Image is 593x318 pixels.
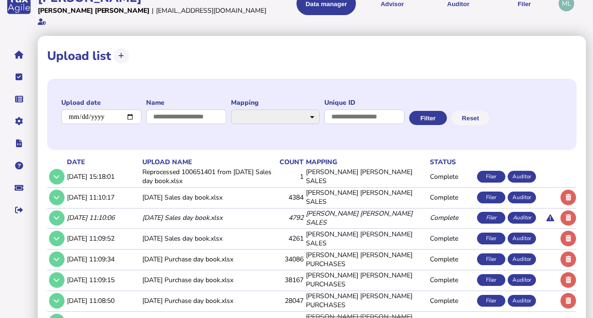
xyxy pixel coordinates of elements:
[140,167,278,186] td: Reprocessed 100651401 from [DATE] Sales day book.xlsx
[508,253,536,265] div: Auditor
[477,253,505,265] div: Filer
[65,229,140,248] td: [DATE] 11:09:52
[428,250,475,269] td: Complete
[428,187,475,207] td: Complete
[477,295,505,307] div: Filer
[428,291,475,310] td: Complete
[140,270,278,289] td: [DATE] Purchase day book.xlsx
[65,270,140,289] td: [DATE] 11:09:15
[114,48,129,64] button: Upload transactions
[9,200,29,220] button: Sign out
[140,157,278,167] th: upload name
[278,167,304,186] td: 1
[278,157,304,167] th: count
[9,156,29,176] button: Help pages
[560,293,576,309] button: Delete upload
[508,171,536,183] div: Auditor
[38,6,149,15] div: [PERSON_NAME] [PERSON_NAME]
[49,190,65,205] button: Show/hide row detail
[278,187,304,207] td: 4384
[278,291,304,310] td: 28047
[409,111,447,125] button: Filter
[9,111,29,131] button: Manage settings
[304,208,428,227] td: [PERSON_NAME] [PERSON_NAME] SALES
[508,233,536,244] div: Auditor
[49,169,65,184] button: Show/hide row detail
[304,187,428,207] td: [PERSON_NAME] [PERSON_NAME] SALES
[152,6,154,15] div: |
[477,192,505,203] div: Filer
[140,291,278,310] td: [DATE] Purchase day book.xlsx
[146,98,226,107] label: Name
[49,272,65,288] button: Show/hide row detail
[428,208,475,227] td: Complete
[140,208,278,227] td: [DATE] Sales day book.xlsx
[47,48,111,64] h1: Upload list
[9,89,29,109] button: Data manager
[49,231,65,246] button: Show/hide row detail
[49,293,65,309] button: Show/hide row detail
[508,295,536,307] div: Auditor
[140,187,278,207] td: [DATE] Sales day book.xlsx
[65,208,140,227] td: [DATE] 11:10:06
[304,291,428,310] td: [PERSON_NAME] [PERSON_NAME] PURCHASES
[428,270,475,289] td: Complete
[140,250,278,269] td: [DATE] Purchase day book.xlsx
[65,167,140,186] td: [DATE] 15:18:01
[156,6,266,15] div: [EMAIL_ADDRESS][DOMAIN_NAME]
[477,171,505,183] div: Filer
[9,178,29,198] button: Raise a support ticket
[278,270,304,289] td: 38167
[9,67,29,87] button: Tasks
[560,272,576,288] button: Delete upload
[304,167,428,186] td: [PERSON_NAME] [PERSON_NAME] SALES
[304,157,428,167] th: mapping
[508,274,536,286] div: Auditor
[477,212,505,224] div: Filer
[477,274,505,286] div: Filer
[452,111,489,125] button: Reset
[560,251,576,267] button: Delete upload
[428,167,475,186] td: Complete
[278,250,304,269] td: 34086
[61,98,141,107] label: Upload date
[324,98,404,107] label: Unique ID
[428,229,475,248] td: Complete
[9,134,29,153] button: Developer hub links
[543,210,558,226] button: Data modified since loading
[49,251,65,267] button: Show/hide row detail
[49,210,65,226] button: Show/hide row detail
[560,190,576,205] button: Delete upload
[560,210,576,226] button: Delete upload
[428,157,475,167] th: status
[231,98,320,107] label: Mapping
[38,18,46,25] i: Email verified
[140,229,278,248] td: [DATE] Sales day book.xlsx
[9,45,29,65] button: Home
[304,270,428,289] td: [PERSON_NAME] [PERSON_NAME] PURCHASES
[65,291,140,310] td: [DATE] 11:08:50
[304,250,428,269] td: [PERSON_NAME] [PERSON_NAME] PURCHASES
[65,250,140,269] td: [DATE] 11:09:34
[508,192,536,203] div: Auditor
[65,187,140,207] td: [DATE] 11:10:17
[278,208,304,227] td: 4792
[278,229,304,248] td: 4261
[508,212,536,224] div: Auditor
[65,157,140,167] th: date
[477,233,505,244] div: Filer
[560,231,576,246] button: Delete upload
[304,229,428,248] td: [PERSON_NAME] [PERSON_NAME] SALES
